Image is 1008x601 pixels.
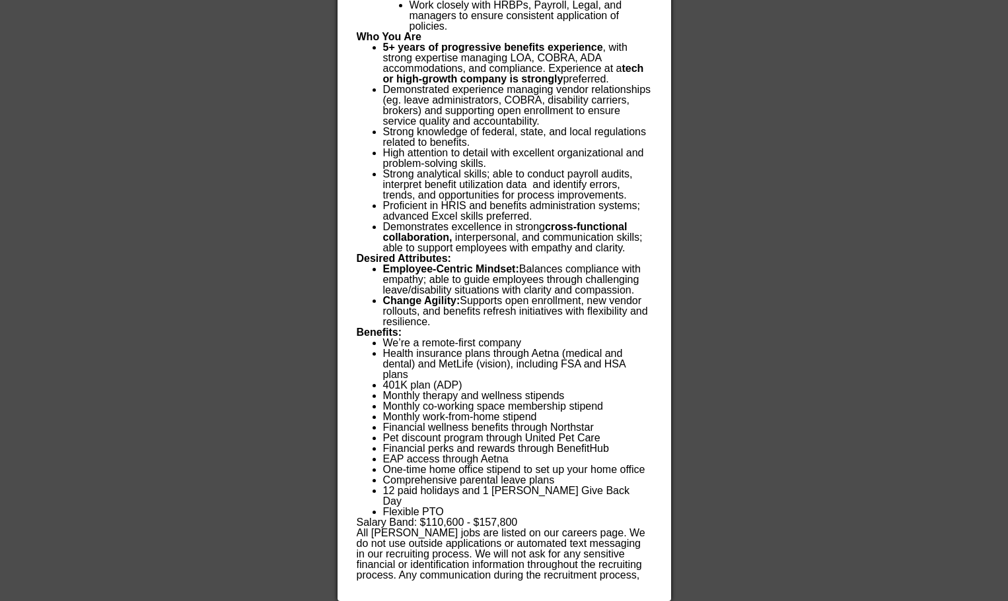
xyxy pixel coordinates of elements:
[383,411,537,422] span: Monthly work-from-home stipend
[357,517,518,528] span: Salary Band: $110,600 - $157,800
[383,348,626,380] span: Health insurance plans through Aetna (medical and dental) and MetLife (vision), including FSA and...
[383,379,462,391] span: 401K plan (ADP)
[383,295,460,306] strong: Change Agility:
[357,31,421,42] strong: Who You Are
[383,443,609,454] span: Financial perks and rewards through BenefitHub
[383,84,651,127] span: Demonstrated experience managing vendor relationships (eg. leave administrators, COBRA, disabilit...
[383,200,641,222] span: Proficient in HRIS and benefits administration systems; advanced Excel skills preferred.
[383,474,555,486] span: Comprehensive parental leave plans
[383,464,645,475] span: One-time home office stipend to set up your home office
[383,432,600,443] span: Pet discount program through United Pet Care
[383,221,628,243] strong: cross-functional collaboration,
[383,506,444,517] span: Flexible PTO
[383,63,644,84] strong: tech or high-growth company is strongly
[383,390,565,401] span: Monthly therapy and wellness stipends
[383,42,644,84] span: , with strong expertise managing LOA, COBRA, ADA accommodations, and compliance. Experience at a ...
[383,263,641,296] span: Balances compliance with empathy; able to guide employees through challenging leave/disability si...
[383,126,646,148] span: Strong knowledge of federal, state, and local regulations related to benefits.
[383,147,644,169] span: High attention to detail with excellent organizational and problem-solving skills.
[383,263,519,274] strong: Employee-Centric Mindset:
[383,295,648,327] span: Supports open enrollment, new vendor rollouts, and benefits refresh initiatives with flexibility ...
[357,253,451,264] strong: Desired Attributes:
[357,327,402,338] strong: Benefits:
[383,168,633,201] span: Strong analytical skills; able to conduct payroll audits, interpret benefit utilization data and ...
[383,221,643,253] span: Demonstrates excellence in strong interpersonal, and communication skills; able to support employ...
[383,400,603,412] span: Monthly co-working space membership stipend
[383,485,630,507] span: 12 paid holidays and 1 [PERSON_NAME] Give Back Day
[383,453,509,464] span: EAP access through Aetna
[383,42,603,53] strong: 5+ years of progressive benefits experience
[383,422,594,433] span: Financial wellness benefits through Northstar
[383,337,522,348] span: We’re a remote-first company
